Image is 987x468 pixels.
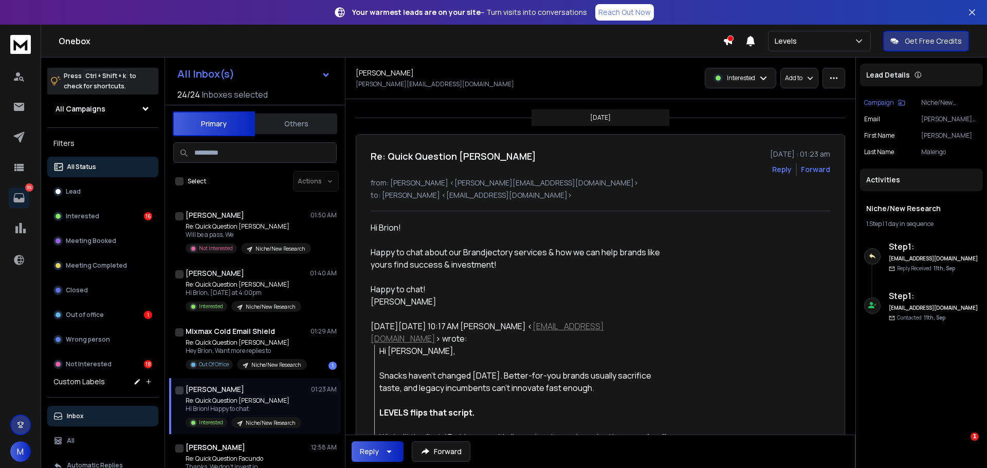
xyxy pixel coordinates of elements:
[371,149,536,163] h1: Re: Quick Question [PERSON_NAME]
[949,433,974,457] iframe: Intercom live chat
[199,245,233,252] p: Not Interested
[67,412,84,420] p: Inbox
[66,335,110,344] p: Wrong person
[352,7,587,17] p: – Turn visits into conversations
[352,7,481,17] strong: Your warmest leads are on your site
[66,286,88,294] p: Closed
[10,441,31,462] button: M
[775,36,801,46] p: Levels
[866,70,910,80] p: Lead Details
[47,157,158,177] button: All Status
[921,132,979,140] p: [PERSON_NAME]
[199,419,223,426] p: Interested
[47,99,158,119] button: All Campaigns
[595,4,654,21] a: Reach Out Now
[202,88,268,101] h3: Inboxes selected
[47,305,158,325] button: Out of office1
[186,222,309,231] p: Re: Quick Question [PERSON_NAME]
[885,219,934,228] span: 1 day in sequence
[47,255,158,276] button: Meeting Completed
[67,163,96,171] p: All Status
[186,231,309,239] p: Will be a pass. We
[883,31,969,51] button: Get Free Credits
[246,419,295,427] p: Niche/New Research
[864,132,894,140] p: First Name
[255,245,305,253] p: Niche/New Research
[47,206,158,227] button: Interested16
[352,441,404,462] button: Reply
[246,303,295,311] p: Niche/New Research
[66,237,116,245] p: Meeting Booked
[934,265,955,272] span: 11th, Sep
[67,437,75,445] p: All
[177,88,200,101] span: 24 / 24
[66,360,112,368] p: Not Interested
[785,74,802,82] p: Add to
[360,446,379,457] div: Reply
[371,320,671,345] div: [DATE][DATE] 10:17 AM [PERSON_NAME] < > wrote:
[177,69,234,79] h1: All Inbox(s)
[971,433,979,441] span: 1
[186,384,244,395] h1: [PERSON_NAME]
[379,345,653,394] span: Hi [PERSON_NAME], Snacks haven’t changed [DATE]. Better-for-you brands usually sacrifice taste, a...
[47,231,158,251] button: Meeting Booked
[889,304,979,312] h6: [EMAIL_ADDRESS][DOMAIN_NAME]
[801,164,830,175] div: Forward
[889,290,979,302] h6: Step 1 :
[921,148,979,156] p: Malengo
[310,327,337,335] p: 01:29 AM
[84,70,127,82] span: Ctrl + Shift + k
[921,115,979,123] p: [PERSON_NAME][EMAIL_ADDRESS][DOMAIN_NAME]
[47,329,158,350] button: Wrong person
[311,443,337,452] p: 12:58 AM
[47,406,158,426] button: Inbox
[144,311,152,319] div: 1
[618,432,666,443] strong: avocado oil
[379,407,474,418] strong: LEVELS flips that script.
[47,430,158,451] button: All
[598,7,651,17] p: Reach Out Now
[864,148,894,156] p: Last Name
[772,164,792,175] button: Reply
[864,99,905,107] button: Campaign
[371,246,671,271] div: Happy to chat about our Brandjectory services & how we can help brands like yours find success & ...
[64,71,136,91] p: Press to check for shortcuts.
[47,354,158,375] button: Not Interested18
[356,68,414,78] h1: [PERSON_NAME]
[412,441,470,462] button: Forward
[66,188,81,196] p: Lead
[897,265,955,272] p: Reply Received
[186,442,245,453] h1: [PERSON_NAME]
[199,361,229,368] p: Out Of Office
[47,181,158,202] button: Lead
[47,136,158,151] h3: Filters
[66,212,99,220] p: Interested
[66,311,104,319] p: Out of office
[186,397,301,405] p: Re: Quick Question [PERSON_NAME]
[379,432,670,455] span: We built the first 4D chip — a multi-dimensional crunch cooked in , gluten-free, non-GMO, and mad...
[866,203,977,214] h1: Niche/New Research
[328,362,337,370] div: 1
[56,104,105,114] h1: All Campaigns
[590,114,611,122] p: [DATE]
[144,212,152,220] div: 16
[173,111,255,136] button: Primary
[188,177,206,185] label: Select
[186,268,244,278] h1: [PERSON_NAME]
[199,303,223,310] p: Interested
[144,360,152,368] div: 18
[186,326,275,336] h1: Mixmax Cold Email Shield
[186,210,244,220] h1: [PERSON_NAME]
[897,314,945,322] p: Contacted
[186,405,301,413] p: Hi Brion! Happy to chat
[255,113,337,135] button: Others
[186,455,309,463] p: Re: Quick Question Facundo
[186,347,307,355] p: Hey Brion, Want more replies to
[311,385,337,394] p: 01:23 AM
[310,211,337,219] p: 01:50 AM
[866,220,977,228] div: |
[371,295,671,308] div: [PERSON_NAME]
[251,361,301,369] p: Niche/New Research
